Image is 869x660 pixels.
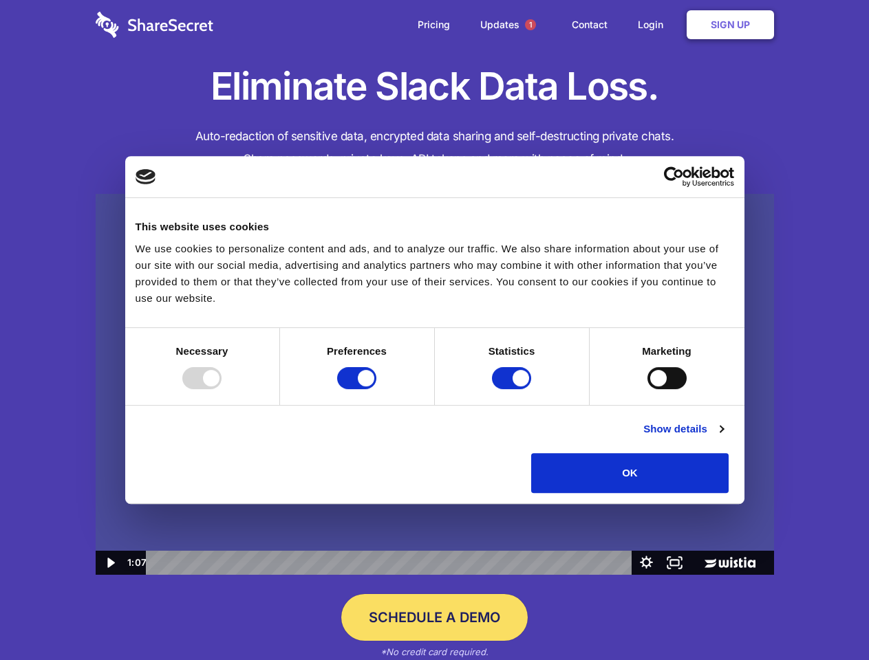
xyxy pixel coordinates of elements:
a: Usercentrics Cookiebot - opens in a new window [614,166,734,187]
span: 1 [525,19,536,30]
div: We use cookies to personalize content and ads, and to analyze our traffic. We also share informat... [136,241,734,307]
img: logo-wordmark-white-trans-d4663122ce5f474addd5e946df7df03e33cb6a1c49d2221995e7729f52c070b2.svg [96,12,213,38]
h4: Auto-redaction of sensitive data, encrypted data sharing and self-destructing private chats. Shar... [96,125,774,170]
a: Contact [558,3,621,46]
strong: Marketing [642,345,691,357]
button: Show settings menu [632,551,661,575]
a: Show details [643,421,723,437]
div: Playbar [157,551,625,575]
strong: Necessary [176,345,228,357]
button: OK [531,453,729,493]
img: Sharesecret [96,194,774,575]
a: Pricing [404,3,464,46]
a: Schedule a Demo [341,594,528,641]
button: Fullscreen [661,551,689,575]
button: Play Video [96,551,124,575]
a: Wistia Logo -- Learn More [689,551,773,575]
div: This website uses cookies [136,219,734,235]
em: *No credit card required. [380,646,489,657]
strong: Preferences [327,345,387,357]
h1: Eliminate Slack Data Loss. [96,62,774,111]
a: Sign Up [687,10,774,39]
strong: Statistics [489,345,535,357]
a: Login [624,3,684,46]
img: logo [136,169,156,184]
